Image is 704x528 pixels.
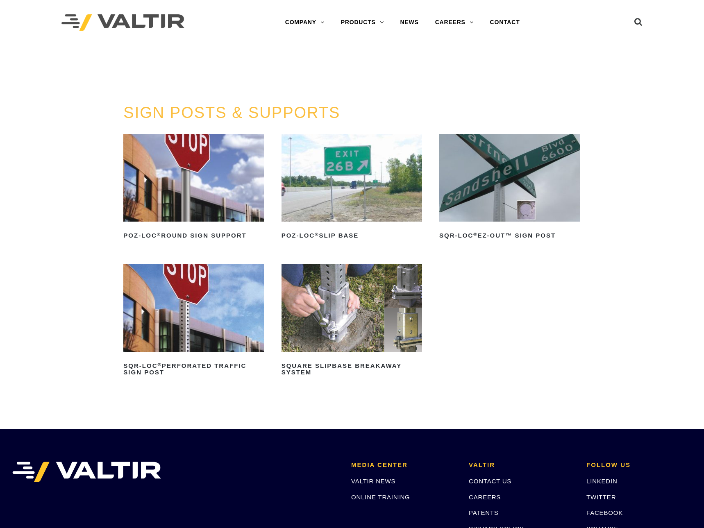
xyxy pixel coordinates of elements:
img: Valtir [61,14,184,31]
h2: Square Slipbase Breakaway System [282,359,422,379]
a: PATENTS [469,509,499,516]
h2: SQR-LOC EZ-Out™ Sign Post [439,229,580,242]
a: CONTACT [482,14,528,31]
a: CAREERS [469,494,501,501]
a: VALTIR NEWS [351,478,395,485]
a: Square Slipbase Breakaway System [282,264,422,379]
a: NEWS [392,14,427,31]
a: FACEBOOK [586,509,623,516]
h2: POZ-LOC Round Sign Support [123,229,264,242]
h2: SQR-LOC Perforated Traffic Sign Post [123,359,264,379]
a: LINKEDIN [586,478,618,485]
a: CONTACT US [469,478,511,485]
a: POZ-LOC®Round Sign Support [123,134,264,242]
sup: ® [157,232,161,237]
sup: ® [473,232,477,237]
h2: POZ-LOC Slip Base [282,229,422,242]
img: VALTIR [12,462,161,482]
a: SQR-LOC®EZ-Out™ Sign Post [439,134,580,242]
a: TWITTER [586,494,616,501]
a: PRODUCTS [333,14,392,31]
h2: MEDIA CENTER [351,462,456,469]
a: COMPANY [277,14,333,31]
a: SQR-LOC®Perforated Traffic Sign Post [123,264,264,379]
a: SIGN POSTS & SUPPORTS [123,104,340,121]
a: ONLINE TRAINING [351,494,410,501]
a: CAREERS [427,14,482,31]
sup: ® [158,362,162,367]
h2: FOLLOW US [586,462,692,469]
sup: ® [315,232,319,237]
a: POZ-LOC®Slip Base [282,134,422,242]
h2: VALTIR [469,462,574,469]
